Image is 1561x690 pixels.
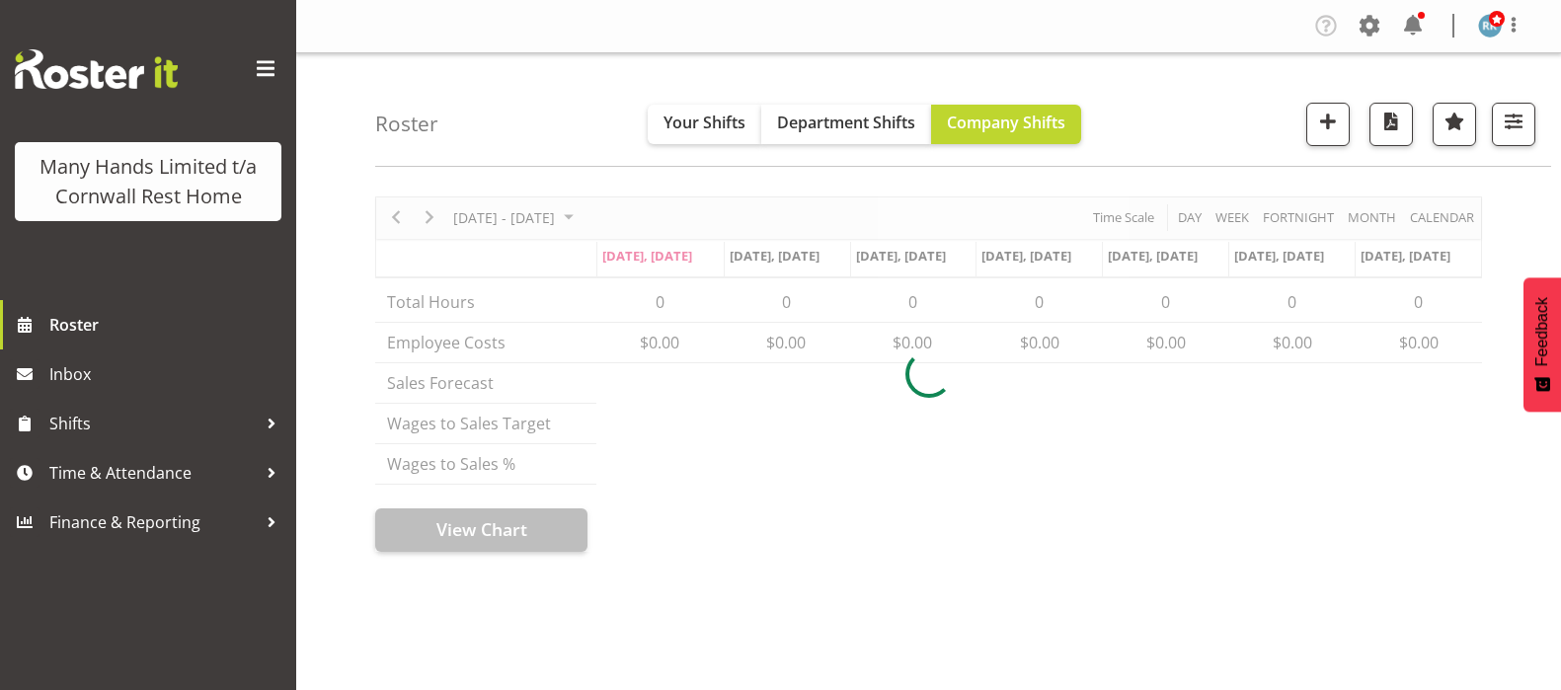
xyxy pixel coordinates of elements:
img: Rosterit website logo [15,49,178,89]
h4: Roster [375,113,438,135]
span: Company Shifts [947,112,1065,133]
span: Inbox [49,359,286,389]
img: reece-rhind280.jpg [1478,14,1502,38]
span: Department Shifts [777,112,915,133]
span: Time & Attendance [49,458,257,488]
button: Add a new shift [1306,103,1350,146]
button: Company Shifts [931,105,1081,144]
button: Filter Shifts [1492,103,1535,146]
span: Finance & Reporting [49,507,257,537]
button: Highlight an important date within the roster. [1433,103,1476,146]
span: Shifts [49,409,257,438]
button: Feedback - Show survey [1523,277,1561,412]
span: Roster [49,310,286,340]
button: Your Shifts [648,105,761,144]
button: Department Shifts [761,105,931,144]
span: Feedback [1533,297,1551,366]
button: Download a PDF of the roster according to the set date range. [1369,103,1413,146]
span: Your Shifts [663,112,745,133]
div: Many Hands Limited t/a Cornwall Rest Home [35,152,262,211]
